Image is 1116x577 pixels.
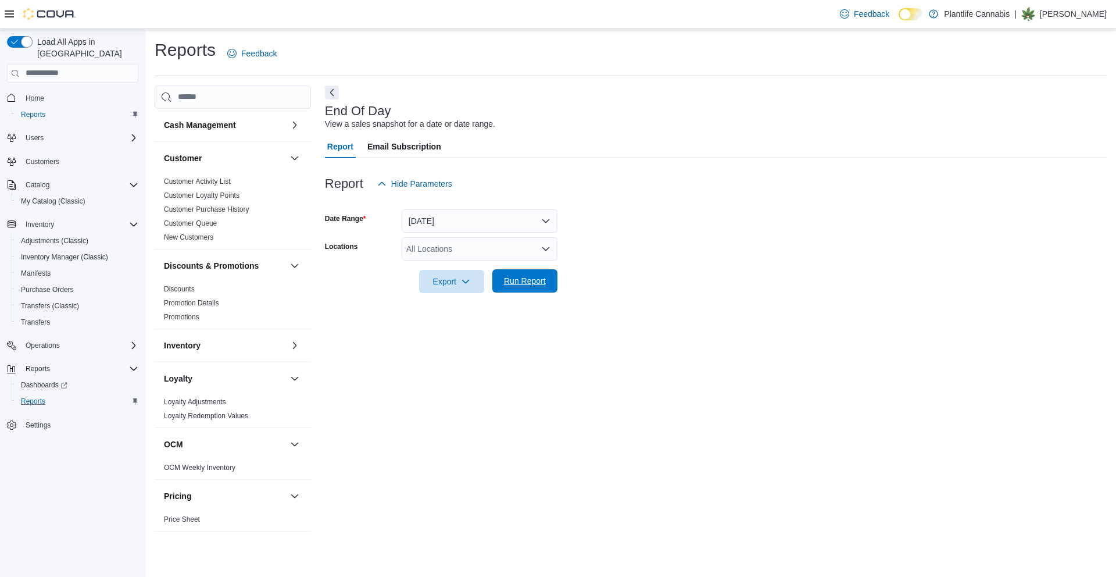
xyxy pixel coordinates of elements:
div: Jesse Thurston [1021,7,1035,21]
span: My Catalog (Classic) [21,197,85,206]
span: Customers [21,154,138,169]
a: Customer Purchase History [164,205,249,213]
a: Feedback [223,42,281,65]
button: Operations [21,339,65,352]
span: Manifests [16,266,138,280]
span: Transfers (Classic) [21,301,79,311]
img: Cova [23,8,76,20]
span: Inventory [26,220,54,229]
h3: Cash Management [164,119,236,131]
span: Transfers (Classic) [16,299,138,313]
input: Dark Mode [899,8,923,20]
span: Customer Purchase History [164,205,249,214]
span: Catalog [26,180,49,190]
button: Reports [21,362,55,376]
h3: Loyalty [164,373,192,384]
button: Adjustments (Classic) [12,233,143,249]
a: Loyalty Adjustments [164,398,226,406]
p: [PERSON_NAME] [1040,7,1107,21]
button: Export [419,270,484,293]
a: Settings [21,418,55,432]
span: Load All Apps in [GEOGRAPHIC_DATA] [33,36,138,59]
a: Adjustments (Classic) [16,234,93,248]
h1: Reports [155,38,216,62]
span: Hide Parameters [391,178,452,190]
a: Dashboards [12,377,143,393]
button: Manifests [12,265,143,282]
span: Manifests [21,269,51,278]
button: Next [325,86,339,99]
button: Inventory [2,216,143,233]
button: Catalog [2,177,143,193]
h3: OCM [164,439,183,450]
button: Cash Management [288,118,302,132]
button: Hide Parameters [373,172,457,195]
button: [DATE] [402,209,557,233]
button: Cash Management [164,119,285,131]
button: Home [2,90,143,106]
button: Pricing [288,489,302,503]
a: Home [21,91,49,105]
span: Report [327,135,353,158]
button: OCM [288,437,302,451]
button: Loyalty [164,373,285,384]
button: Inventory [21,218,59,231]
span: Settings [26,421,51,430]
button: Purchase Orders [12,282,143,298]
span: Dashboards [21,380,67,390]
p: Plantlife Cannabis [944,7,1010,21]
button: Reports [12,393,143,409]
button: Inventory [288,339,302,352]
span: Price Sheet [164,515,200,524]
button: Users [2,130,143,146]
a: Transfers [16,315,55,329]
button: Users [21,131,48,145]
span: Operations [21,339,138,352]
span: Inventory Manager (Classic) [16,250,138,264]
span: Catalog [21,178,138,192]
button: Customers [2,153,143,170]
span: Email Subscription [367,135,441,158]
div: Loyalty [155,395,311,428]
button: Products [288,541,302,555]
button: Run Report [492,269,557,293]
button: Loyalty [288,372,302,386]
a: Feedback [835,2,894,26]
span: Home [26,94,44,103]
button: Discounts & Promotions [164,260,285,272]
button: Catalog [21,178,54,192]
span: Feedback [241,48,277,59]
span: Reports [21,362,138,376]
a: Transfers (Classic) [16,299,84,313]
h3: Discounts & Promotions [164,260,259,272]
a: OCM Weekly Inventory [164,464,235,472]
span: Discounts [164,284,195,294]
h3: Inventory [164,340,201,351]
label: Date Range [325,214,366,223]
button: Reports [12,106,143,123]
button: My Catalog (Classic) [12,193,143,209]
a: Loyalty Redemption Values [164,412,248,420]
button: Settings [2,416,143,433]
a: Customer Loyalty Points [164,191,239,200]
span: Loyalty Redemption Values [164,411,248,421]
span: Transfers [21,318,50,327]
a: Purchase Orders [16,283,78,297]
button: Customer [164,152,285,164]
span: Operations [26,341,60,350]
p: | [1014,7,1017,21]
span: Reports [16,394,138,408]
span: Run Report [504,275,546,287]
h3: End Of Day [325,104,391,118]
button: Operations [2,337,143,354]
a: Inventory Manager (Classic) [16,250,113,264]
button: Inventory [164,340,285,351]
span: My Catalog (Classic) [16,194,138,208]
span: Feedback [854,8,889,20]
button: Discounts & Promotions [288,259,302,273]
span: Adjustments (Classic) [21,236,88,245]
span: Users [26,133,44,143]
span: Dashboards [16,378,138,392]
span: Promotions [164,312,199,322]
a: New Customers [164,233,213,241]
